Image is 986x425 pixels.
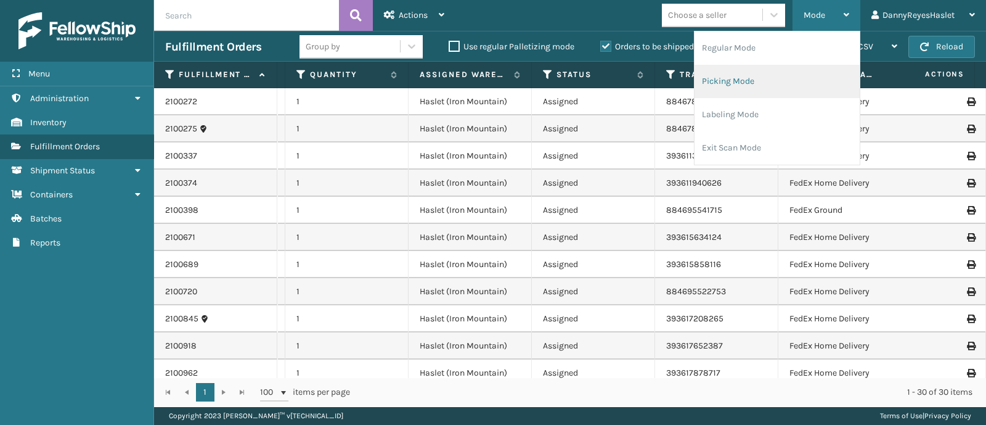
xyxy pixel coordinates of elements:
i: Print Label [967,97,974,106]
td: FedEx Home Delivery [778,170,902,197]
a: 2100275 [165,123,197,135]
label: Tracking Number [680,69,754,80]
label: Quantity [310,69,385,80]
a: 2100918 [165,340,197,352]
a: Terms of Use [880,411,923,420]
a: Privacy Policy [924,411,971,420]
a: 393611940626 [666,178,722,188]
td: 1 [285,88,409,115]
td: Assigned [532,88,655,115]
td: 1 [285,278,409,305]
td: 1 [285,170,409,197]
td: Assigned [532,115,655,142]
td: Haslet (Iron Mountain) [409,332,532,360]
td: Assigned [532,197,655,224]
span: Fulfillment Orders [30,141,100,152]
td: Assigned [532,142,655,170]
div: 1 - 30 of 30 items [367,386,972,398]
td: Assigned [532,251,655,278]
a: 393617652387 [666,340,723,351]
td: FedEx Home Delivery [778,360,902,387]
td: FedEx Home Delivery [778,224,902,251]
td: 1 [285,142,409,170]
td: Assigned [532,305,655,332]
span: Inventory [30,117,67,128]
td: FedEx Home Delivery [778,251,902,278]
td: 1 [285,115,409,142]
img: logo [18,12,136,49]
label: Orders to be shipped [DATE] [600,41,720,52]
span: Batches [30,213,62,224]
div: Group by [306,40,340,53]
td: FedEx Ground [778,197,902,224]
a: 2100272 [165,96,197,108]
label: Status [556,69,631,80]
a: 393611386632 [666,151,722,161]
td: Haslet (Iron Mountain) [409,251,532,278]
a: 884678787411 [666,123,722,134]
a: 1 [196,383,214,402]
a: 2100374 [165,177,197,189]
span: Shipment Status [30,165,95,176]
i: Print Label [967,315,974,323]
td: Haslet (Iron Mountain) [409,305,532,332]
td: Haslet (Iron Mountain) [409,170,532,197]
span: Containers [30,189,73,200]
td: 1 [285,332,409,360]
span: Menu [28,68,50,79]
label: Use regular Palletizing mode [449,41,574,52]
i: Print Label [967,152,974,160]
li: Labeling Mode [695,98,860,131]
span: items per page [260,383,350,402]
td: Haslet (Iron Mountain) [409,115,532,142]
td: Haslet (Iron Mountain) [409,278,532,305]
i: Print Label [967,260,974,269]
td: 1 [285,305,409,332]
i: Print Label [967,369,974,378]
a: 393615858116 [666,259,721,270]
td: 1 [285,197,409,224]
td: FedEx Home Delivery [778,305,902,332]
td: 1 [285,251,409,278]
a: 2100720 [165,286,197,298]
span: Actions [886,64,972,85]
li: Exit Scan Mode [695,131,860,165]
td: 1 [285,360,409,387]
a: 884678517442 [666,96,724,107]
td: Assigned [532,360,655,387]
td: Assigned [532,278,655,305]
td: Assigned [532,332,655,360]
a: 2100689 [165,258,198,271]
a: 2100337 [165,150,197,162]
a: 2100962 [165,367,198,379]
li: Regular Mode [695,31,860,65]
td: FedEx Home Delivery [778,278,902,305]
td: Haslet (Iron Mountain) [409,224,532,251]
span: Administration [30,93,89,104]
a: 2100671 [165,231,195,244]
a: 884695522753 [666,286,726,297]
i: Print Label [967,179,974,188]
h3: Fulfillment Orders [165,39,261,54]
td: Haslet (Iron Mountain) [409,360,532,387]
i: Print Label [967,233,974,242]
label: Assigned Warehouse [420,69,508,80]
div: | [880,406,971,425]
a: 393615634124 [666,232,722,242]
td: 1 [285,224,409,251]
span: Reports [30,237,60,248]
a: 393617208265 [666,313,723,324]
a: 2100845 [165,313,198,325]
td: FedEx Home Delivery [778,332,902,360]
li: Picking Mode [695,65,860,98]
a: 884695541715 [666,205,722,215]
div: Choose a seller [668,9,727,22]
label: Fulfillment Order Id [179,69,253,80]
span: Actions [399,10,428,20]
i: Print Label [967,287,974,296]
td: Haslet (Iron Mountain) [409,197,532,224]
a: 2100398 [165,204,198,217]
td: Haslet (Iron Mountain) [409,88,532,115]
i: Print Label [967,342,974,350]
button: Reload [908,36,975,58]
